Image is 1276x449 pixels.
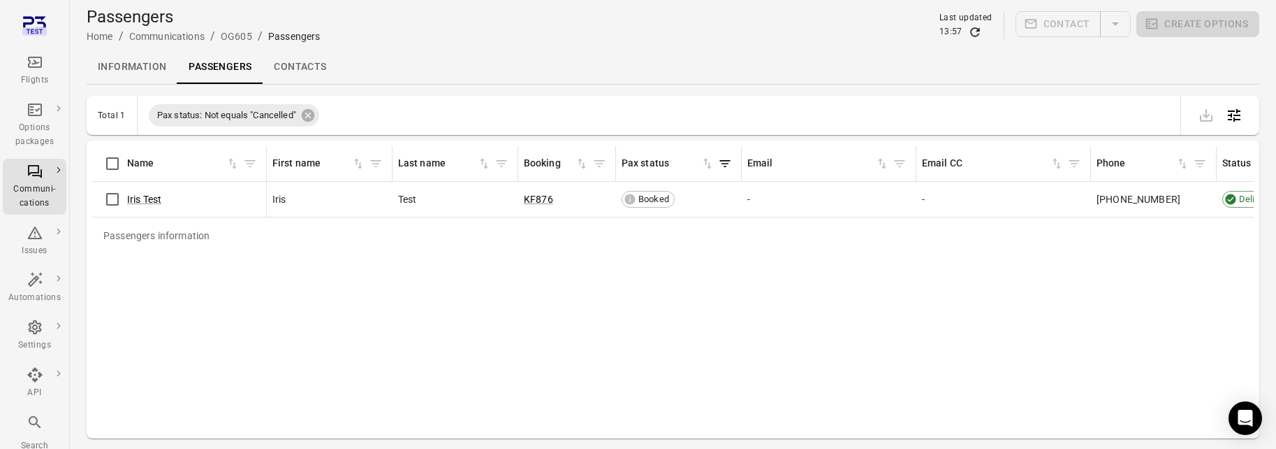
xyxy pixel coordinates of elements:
li: / [119,28,124,45]
div: Issues [8,244,61,258]
a: Iris Test [127,194,161,205]
span: Pax status [622,156,714,171]
span: Phone [1097,156,1189,171]
li: / [258,28,263,45]
div: Total 1 [98,111,126,120]
div: Flights [8,73,61,87]
button: Filter by booking [589,153,610,174]
span: Please make a selection to export [1192,108,1220,121]
button: Open table configuration [1220,101,1248,129]
span: Email [747,156,889,171]
span: Email CC [922,156,1064,171]
div: Communi-cations [8,183,61,211]
div: First name [272,156,351,171]
div: Last name [398,156,477,171]
button: Filter by name [240,153,261,174]
a: Issues [3,220,66,262]
button: Filter by pax status [714,153,735,174]
div: Sort by first name in ascending order [272,156,365,171]
button: Filter by email [889,153,910,174]
div: Settings [8,338,61,352]
div: Automations [8,291,61,305]
div: - [922,192,1085,206]
button: Filter by CC email [1064,153,1085,174]
div: Sort by last name in ascending order [398,156,491,171]
div: Split button [1015,11,1131,37]
div: Sort by email in ascending order [747,156,889,171]
div: Email [747,156,875,171]
span: Booking [524,156,589,171]
span: Name [127,156,240,171]
span: [PHONE_NUMBER] [1097,192,1180,206]
span: First name [272,156,365,171]
div: Sort by name in ascending order [127,156,240,171]
div: Booking [524,156,575,171]
div: Passengers [268,29,321,43]
div: Last updated [939,11,992,25]
div: Communications [129,29,205,43]
div: Sort by booking in ascending order [524,156,589,171]
a: API [3,362,66,404]
a: Flights [3,50,66,92]
div: Open Intercom Messenger [1229,401,1262,435]
a: Information [87,50,177,84]
span: Please make a selection to create an option package [1136,11,1259,39]
span: Booked [633,192,674,206]
div: Email CC [922,156,1050,171]
a: Options packages [3,97,66,153]
span: Pax status: Not equals "Cancelled" [149,108,305,122]
button: Filter by last name [491,153,512,174]
div: Sort by phone in ascending order [1097,156,1189,171]
a: OG605 [221,31,252,42]
h1: Passengers [87,6,320,28]
a: Settings [3,315,66,357]
a: KF876 [524,194,553,205]
div: 13:57 [939,25,962,39]
div: Sort by pax status in ascending order [622,156,714,171]
span: Last name [398,156,491,171]
div: Options packages [8,121,61,149]
span: Please make a selection to create communications [1015,11,1131,39]
div: Phone [1097,156,1175,171]
a: Automations [3,267,66,309]
span: Test [398,192,417,206]
div: Local navigation [87,50,1259,84]
div: Name [127,156,226,171]
div: API [8,386,61,400]
span: Iris [272,192,286,206]
a: Communi-cations [3,159,66,215]
div: Pax status: Not equals "Cancelled" [149,104,319,127]
a: Home [87,31,113,42]
nav: Breadcrumbs [87,28,320,45]
li: / [210,28,215,45]
button: Refresh data [968,25,982,39]
div: Sort by CC email in ascending order [922,156,1064,171]
div: Pax status [622,156,701,171]
div: Passengers information [92,218,221,254]
button: Filter by first name [365,153,386,174]
a: Passengers [177,50,263,84]
button: Filter by phone [1189,153,1210,174]
div: - [747,192,911,206]
a: Contacts [263,50,337,84]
